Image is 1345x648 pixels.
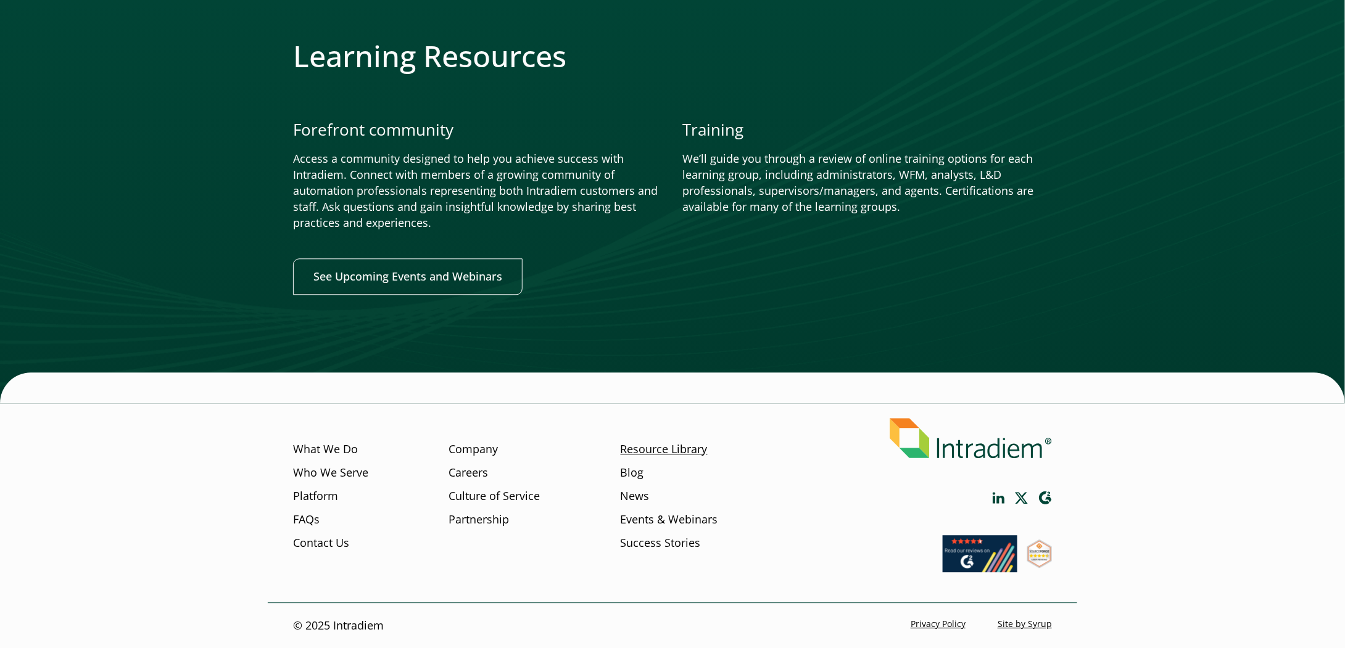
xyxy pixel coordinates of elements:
p: Training [682,118,1052,141]
a: Platform [293,488,338,504]
a: Link opens in a new window [943,560,1017,575]
img: SourceForge User Reviews [1027,539,1052,568]
a: News [621,488,650,504]
a: Events & Webinars [621,511,718,527]
a: Who We Serve [293,465,368,481]
a: Link opens in a new window [1027,556,1052,571]
a: Blog [621,465,644,481]
a: What We Do [293,441,358,457]
a: See Upcoming Events and Webinars [293,258,523,295]
a: Culture of Service [449,488,540,504]
a: Partnership [449,511,509,527]
p: Access a community designed to help you achieve success with Intradiem. Connect with members of a... [293,151,663,231]
p: Forefront community [293,118,663,141]
a: Contact Us [293,535,349,551]
a: Site by Syrup [998,618,1052,630]
p: © 2025 Intradiem [293,618,384,634]
a: Company [449,441,498,457]
a: Link opens in a new window [1015,492,1028,504]
a: Privacy Policy [911,618,966,630]
p: We’ll guide you through a review of online training options for each learning group, including ad... [682,151,1052,215]
a: Resource Library [621,441,708,457]
h2: Learning Resources [293,38,1052,74]
a: Link opens in a new window [1038,491,1052,505]
a: Success Stories [621,535,701,551]
a: FAQs [293,511,320,527]
a: Link opens in a new window [993,492,1005,504]
a: Careers [449,465,488,481]
img: Intradiem [890,418,1052,458]
img: Read our reviews on G2 [943,535,1017,572]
